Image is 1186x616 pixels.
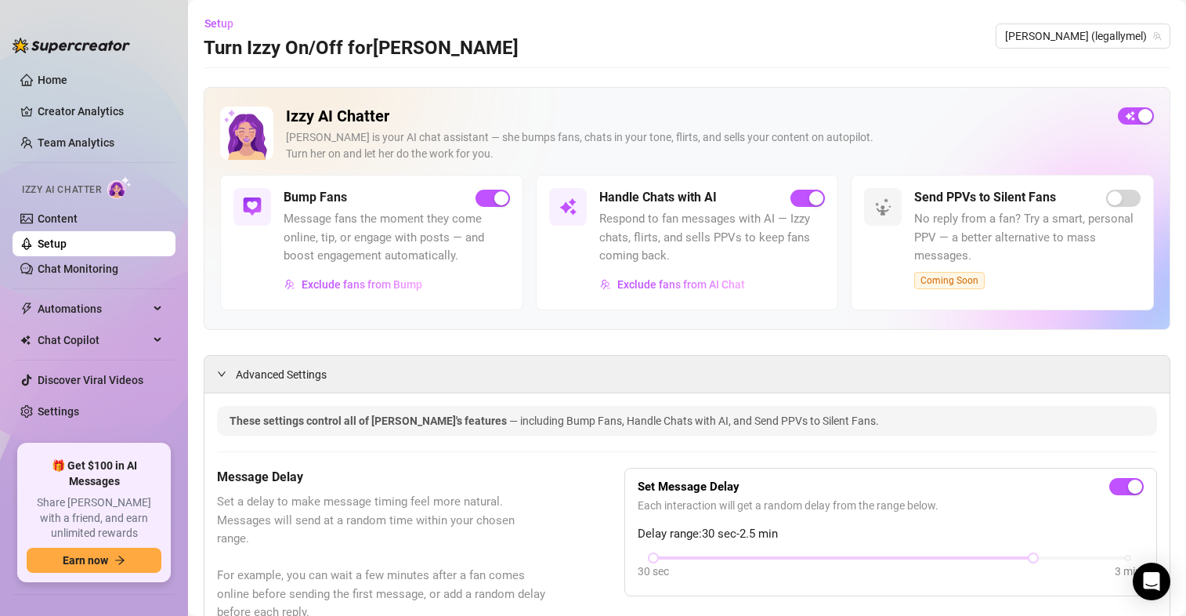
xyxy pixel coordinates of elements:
div: [PERSON_NAME] is your AI chat assistant — she bumps fans, chats in your tone, flirts, and sells y... [286,129,1105,162]
button: Earn nowarrow-right [27,548,161,573]
a: Setup [38,237,67,250]
span: Share [PERSON_NAME] with a friend, and earn unlimited rewards [27,495,161,542]
h5: Bump Fans [284,188,347,207]
span: Setup [204,17,233,30]
span: No reply from a fan? Try a smart, personal PPV — a better alternative to mass messages. [914,210,1141,266]
img: svg%3e [600,279,611,290]
span: Each interaction will get a random delay from the range below. [638,497,1144,514]
h5: Send PPVs to Silent Fans [914,188,1056,207]
a: Content [38,212,78,225]
button: Setup [204,11,246,36]
span: 🎁 Get $100 in AI Messages [27,458,161,489]
span: expanded [217,369,226,379]
span: Exclude fans from Bump [302,278,422,291]
span: Melanie (legallymel) [1005,24,1161,48]
span: Message fans the moment they come online, tip, or engage with posts — and boost engagement automa... [284,210,510,266]
span: Exclude fans from AI Chat [617,278,745,291]
button: Exclude fans from AI Chat [599,272,746,297]
a: Chat Monitoring [38,263,118,275]
div: expanded [217,365,236,382]
div: Open Intercom Messenger [1133,563,1170,600]
h5: Handle Chats with AI [599,188,717,207]
span: team [1152,31,1162,41]
span: — including Bump Fans, Handle Chats with AI, and Send PPVs to Silent Fans. [509,415,879,427]
img: svg%3e [873,197,892,216]
a: Settings [38,405,79,418]
span: Coming Soon [914,272,985,289]
span: thunderbolt [20,303,33,315]
img: logo-BBDzfeDw.svg [13,38,130,53]
a: Discover Viral Videos [38,374,143,386]
h3: Turn Izzy On/Off for [PERSON_NAME] [204,36,519,61]
div: 3 min [1115,563,1141,580]
img: AI Chatter [107,176,132,199]
div: 30 sec [638,563,669,580]
img: svg%3e [559,197,577,216]
strong: Set Message Delay [638,480,739,494]
span: Delay range: 30 sec - 2.5 min [638,525,1144,544]
img: Izzy AI Chatter [220,107,273,160]
span: Earn now [63,554,108,567]
a: Team Analytics [38,136,114,149]
span: Advanced Settings [236,366,327,383]
button: Exclude fans from Bump [284,272,423,297]
span: Izzy AI Chatter [22,183,101,197]
span: arrow-right [114,555,125,566]
img: svg%3e [243,197,262,216]
img: svg%3e [284,279,295,290]
span: Chat Copilot [38,328,149,353]
h5: Message Delay [217,468,546,487]
span: Automations [38,296,149,321]
h2: Izzy AI Chatter [286,107,1105,126]
img: Chat Copilot [20,335,31,346]
span: Respond to fan messages with AI — Izzy chats, flirts, and sells PPVs to keep fans coming back. [599,210,826,266]
a: Creator Analytics [38,99,163,124]
span: These settings control all of [PERSON_NAME]'s features [230,415,509,427]
a: Home [38,74,67,86]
